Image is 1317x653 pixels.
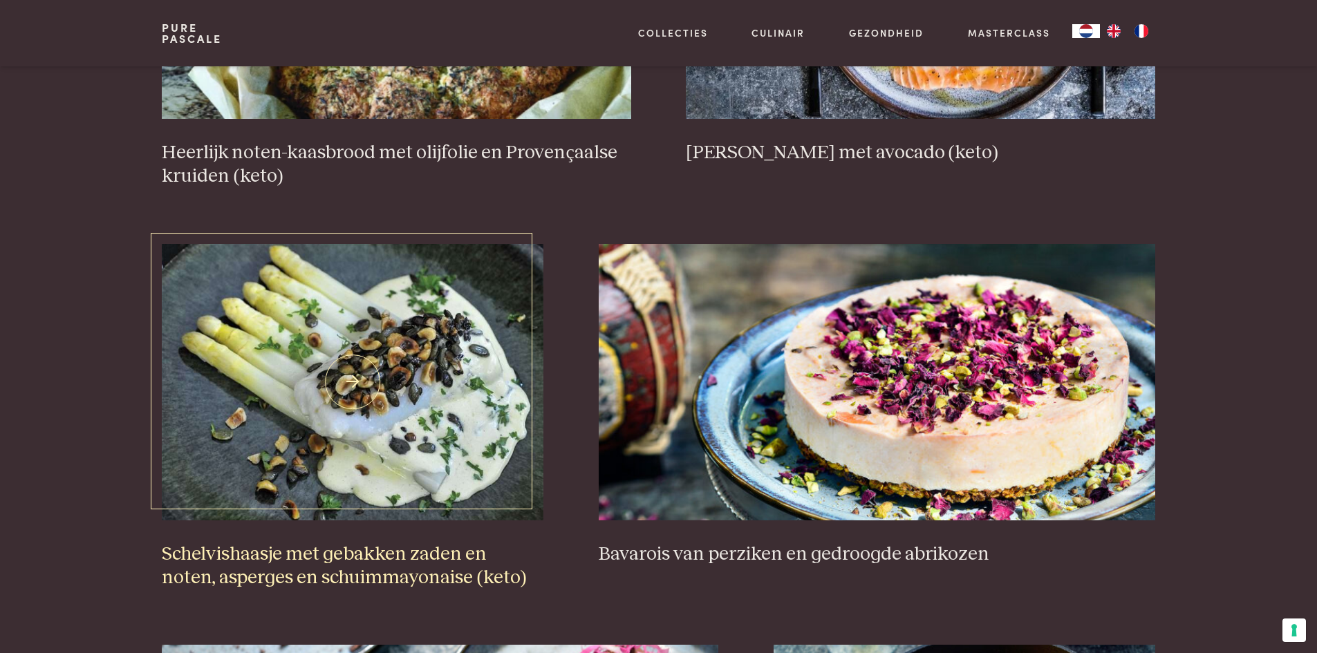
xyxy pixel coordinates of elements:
[1072,24,1100,38] a: NL
[599,244,1155,520] img: Bavarois van perziken en gedroogde abrikozen
[1072,24,1100,38] div: Language
[162,141,631,189] h3: Heerlijk noten-kaasbrood met olijfolie en Provençaalse kruiden (keto)
[162,22,222,44] a: PurePascale
[162,244,543,520] img: Schelvishaasje met gebakken zaden en noten, asperges en schuimmayonaise (keto)
[1128,24,1155,38] a: FR
[686,141,1155,165] h3: [PERSON_NAME] met avocado (keto)
[162,542,543,590] h3: Schelvishaasje met gebakken zaden en noten, asperges en schuimmayonaise (keto)
[751,26,805,40] a: Culinair
[599,244,1155,566] a: Bavarois van perziken en gedroogde abrikozen Bavarois van perziken en gedroogde abrikozen
[162,244,543,590] a: Schelvishaasje met gebakken zaden en noten, asperges en schuimmayonaise (keto) Schelvishaasje met...
[1282,618,1306,642] button: Uw voorkeuren voor toestemming voor trackingtechnologieën
[638,26,708,40] a: Collecties
[849,26,924,40] a: Gezondheid
[1100,24,1155,38] ul: Language list
[968,26,1050,40] a: Masterclass
[1072,24,1155,38] aside: Language selected: Nederlands
[599,542,1155,567] h3: Bavarois van perziken en gedroogde abrikozen
[1100,24,1128,38] a: EN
